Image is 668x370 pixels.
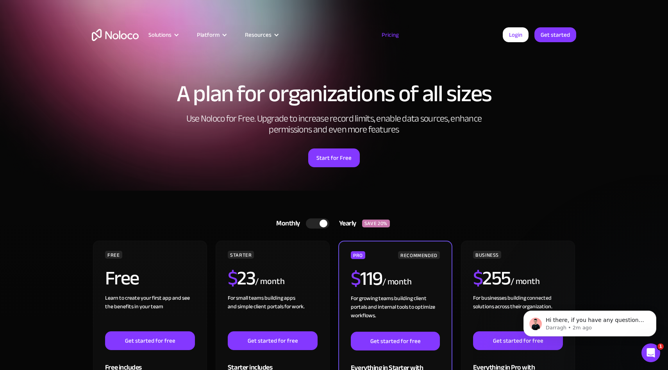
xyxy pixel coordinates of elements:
[503,27,529,42] a: Login
[187,30,235,40] div: Platform
[105,294,195,331] div: Learn to create your first app and see the benefits in your team ‍
[473,268,511,288] h2: 255
[255,275,284,288] div: / month
[228,331,318,350] a: Get started for free
[473,260,483,297] span: $
[235,30,287,40] div: Resources
[473,251,501,259] div: BUSINESS
[105,251,122,259] div: FREE
[351,269,382,288] h2: 119
[351,260,361,297] span: $
[362,220,390,227] div: SAVE 20%
[228,260,238,297] span: $
[92,29,139,41] a: home
[228,294,318,331] div: For small teams building apps and simple client portals for work. ‍
[139,30,187,40] div: Solutions
[105,331,195,350] a: Get started for free
[228,268,255,288] h2: 23
[351,294,440,332] div: For growing teams building client portals and internal tools to optimize workflows.
[382,276,412,288] div: / month
[148,30,171,40] div: Solutions
[197,30,220,40] div: Platform
[372,30,409,40] a: Pricing
[308,148,360,167] a: Start for Free
[511,275,540,288] div: / month
[398,251,440,259] div: RECOMMENDED
[245,30,271,40] div: Resources
[473,294,563,331] div: For businesses building connected solutions across their organization. ‍
[534,27,576,42] a: Get started
[351,332,440,350] a: Get started for free
[228,251,254,259] div: STARTER
[657,343,664,350] span: 1
[92,82,576,105] h1: A plan for organizations of all sizes
[266,218,306,229] div: Monthly
[351,251,365,259] div: PRO
[329,218,362,229] div: Yearly
[512,294,668,349] iframe: Intercom notifications message
[178,113,490,135] h2: Use Noloco for Free. Upgrade to increase record limits, enable data sources, enhance permissions ...
[105,268,139,288] h2: Free
[473,331,563,350] a: Get started for free
[641,343,660,362] iframe: Intercom live chat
